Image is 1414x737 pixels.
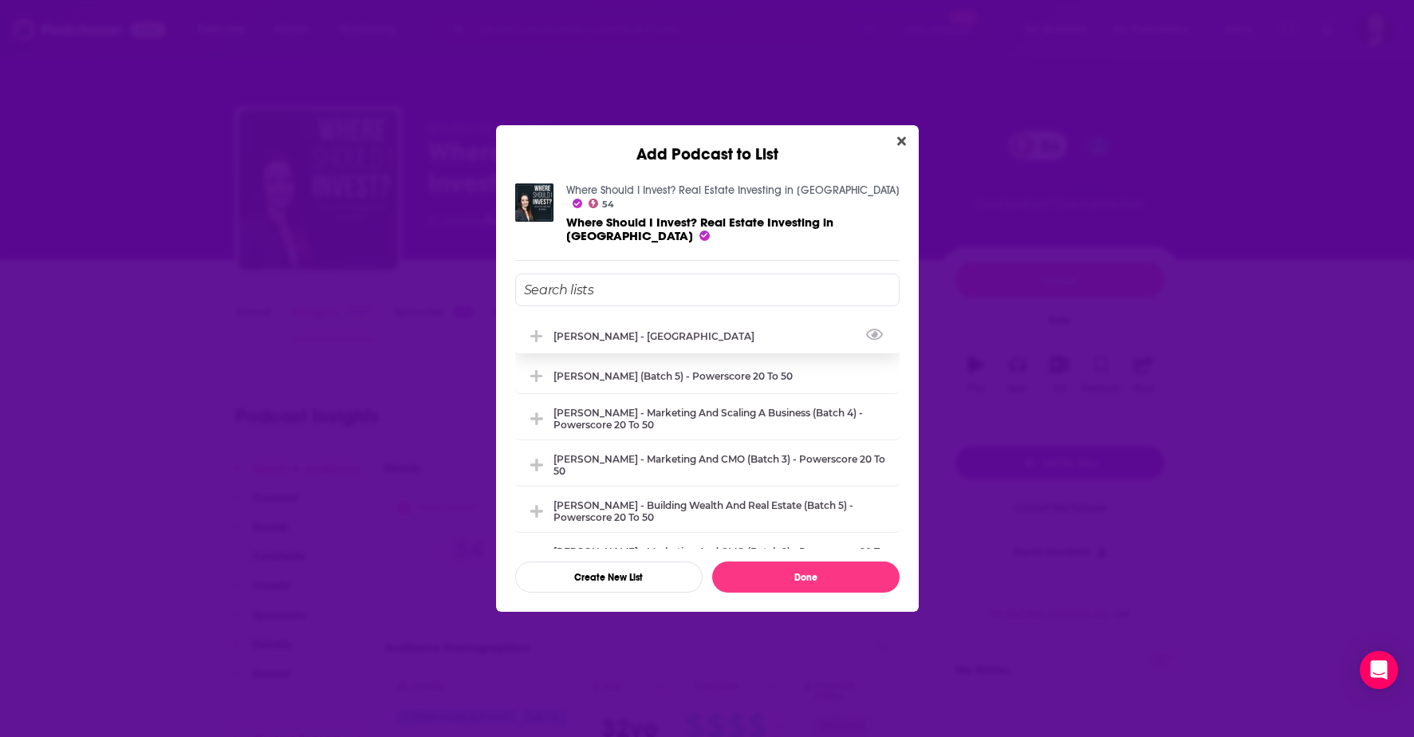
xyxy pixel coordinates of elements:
[566,215,833,243] span: Where Should I Invest? Real Estate Investing in [GEOGRAPHIC_DATA]
[553,453,890,477] div: [PERSON_NAME] - Marketing and CMO (Batch 3) - Powerscore 20 to 50
[712,562,900,593] button: Done
[589,199,615,208] a: 54
[515,443,900,486] div: Dima Zelikman - Marketing and CMO (Batch 3) - Powerscore 20 to 50
[515,274,900,306] input: Search lists
[515,183,553,222] img: Where Should I Invest? Real Estate Investing in Canada
[891,132,912,152] button: Close
[553,546,890,569] div: [PERSON_NAME] - Marketing and CMO (Batch 2) - Powerscore 20 to 50
[515,536,900,578] div: Dima Zelikman - Marketing and CMO (Batch 2) - Powerscore 20 to 50
[515,274,900,593] div: Add Podcast To List
[515,397,900,439] div: Dima Zelikman - Marketing and Scaling a Business (Batch 4) - Powerscore 20 to 50
[553,330,764,342] div: [PERSON_NAME] - [GEOGRAPHIC_DATA]
[566,215,833,243] a: Where Should I Invest? Real Estate Investing in Canada
[553,370,793,382] div: [PERSON_NAME] (Batch 5) - Powerscore 20 to 50
[515,490,900,532] div: Whitney Hutten - Building Wealth and Real Estate (Batch 5) - Powerscore 20 to 50
[553,499,890,523] div: [PERSON_NAME] - Building Wealth and Real Estate (Batch 5) - Powerscore 20 to 50
[1360,651,1398,689] div: Open Intercom Messenger
[566,183,900,197] a: Where Should I Invest? Real Estate Investing in Canada
[496,125,919,164] div: Add Podcast to List
[754,339,764,341] button: View Link
[515,358,900,393] div: Justin Hai - Menopause (Batch 5) - Powerscore 20 to 50
[602,201,614,208] span: 54
[515,318,900,353] div: Natalie Cloutier - Canada
[515,562,703,593] button: Create New List
[553,407,890,431] div: [PERSON_NAME] - Marketing and Scaling a Business (Batch 4) - Powerscore 20 to 50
